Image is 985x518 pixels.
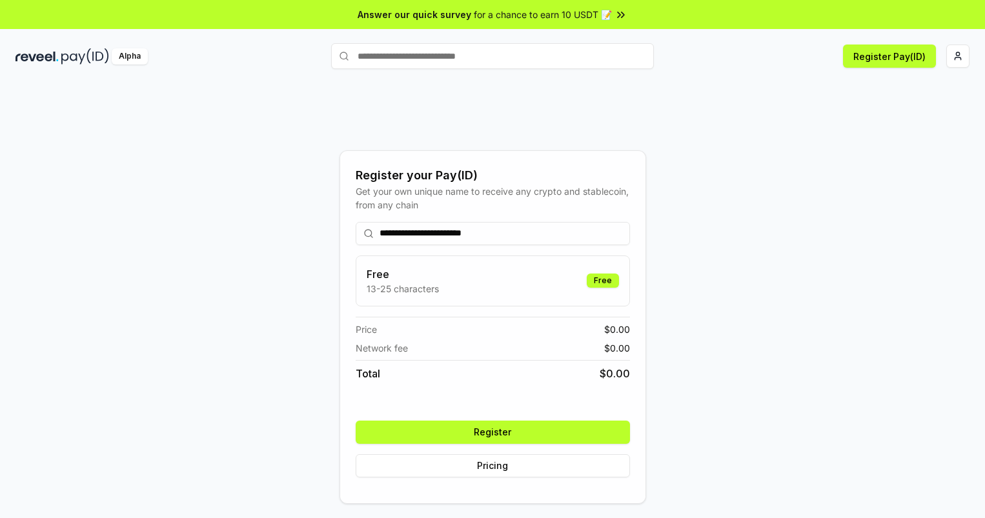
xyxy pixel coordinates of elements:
[604,323,630,336] span: $ 0.00
[587,274,619,288] div: Free
[600,366,630,381] span: $ 0.00
[843,45,936,68] button: Register Pay(ID)
[604,341,630,355] span: $ 0.00
[356,323,377,336] span: Price
[356,366,380,381] span: Total
[356,454,630,477] button: Pricing
[356,166,630,184] div: Register your Pay(ID)
[15,48,59,65] img: reveel_dark
[112,48,148,65] div: Alpha
[474,8,612,21] span: for a chance to earn 10 USDT 📝
[358,8,471,21] span: Answer our quick survey
[356,184,630,212] div: Get your own unique name to receive any crypto and stablecoin, from any chain
[356,341,408,355] span: Network fee
[61,48,109,65] img: pay_id
[367,282,439,295] p: 13-25 characters
[367,266,439,282] h3: Free
[356,421,630,444] button: Register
